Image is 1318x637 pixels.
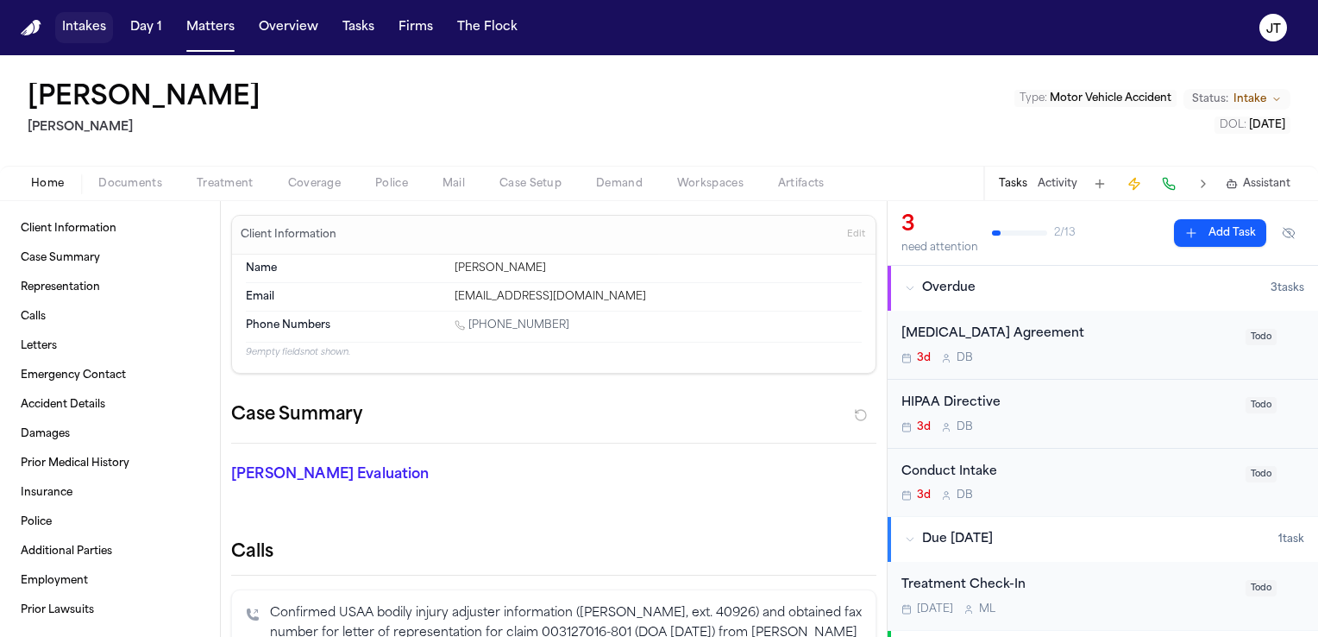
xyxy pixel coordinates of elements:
div: [EMAIL_ADDRESS][DOMAIN_NAME] [455,290,862,304]
a: Prior Medical History [14,450,206,477]
span: Demand [596,177,643,191]
span: Type : [1020,93,1047,104]
div: [PERSON_NAME] [455,262,862,275]
button: Hide completed tasks (⌘⇧H) [1273,219,1304,247]
div: Open task: Retainer Agreement [888,311,1318,380]
button: The Flock [450,12,524,43]
div: Open task: Treatment Check-In [888,562,1318,630]
a: Case Summary [14,244,206,272]
a: Client Information [14,215,206,243]
span: D B [957,420,973,434]
a: Call 1 (213) 479-8118 [455,318,569,332]
div: 3 [901,211,978,239]
span: Coverage [288,177,341,191]
h2: Case Summary [231,401,362,429]
span: 3 task s [1271,281,1304,295]
a: Representation [14,274,206,301]
button: Firms [392,12,440,43]
button: Tasks [999,177,1027,191]
button: Edit [842,221,870,249]
a: Prior Lawsuits [14,596,206,624]
h1: [PERSON_NAME] [28,83,260,114]
span: Home [31,177,64,191]
button: Create Immediate Task [1122,172,1146,196]
a: Employment [14,567,206,595]
span: D B [957,351,973,365]
a: Police [14,508,206,536]
span: 1 task [1278,533,1304,546]
span: Todo [1246,397,1277,413]
span: Mail [442,177,465,191]
h2: Calls [231,540,876,564]
span: 2 / 13 [1054,226,1076,240]
a: Calls [14,303,206,331]
div: [MEDICAL_DATA] Agreement [901,325,1235,344]
button: Overdue3tasks [888,266,1318,311]
dt: Email [246,290,444,304]
span: D B [957,489,973,502]
button: Day 1 [123,12,169,43]
button: Matters [179,12,242,43]
span: Intake [1233,92,1266,106]
span: Overdue [922,280,976,297]
div: Treatment Check-In [901,576,1235,596]
img: Finch Logo [21,20,41,36]
div: Open task: Conduct Intake [888,449,1318,517]
button: Add Task [1174,219,1266,247]
button: Overview [252,12,325,43]
span: Motor Vehicle Accident [1050,93,1171,104]
span: 3d [917,351,931,365]
span: DOL : [1220,120,1246,130]
span: 3d [917,489,931,502]
span: Documents [98,177,162,191]
div: Conduct Intake [901,463,1235,482]
button: Add Task [1088,172,1112,196]
a: Emergency Contact [14,362,206,389]
a: Letters [14,332,206,360]
button: Edit matter name [28,83,260,114]
h3: Client Information [237,228,340,242]
div: Open task: HIPAA Directive [888,380,1318,449]
button: Edit DOL: 2025-08-03 [1214,117,1290,134]
span: 3d [917,420,931,434]
button: Activity [1038,177,1077,191]
p: 9 empty fields not shown. [246,346,862,359]
span: Todo [1246,466,1277,482]
button: Due [DATE]1task [888,517,1318,562]
div: HIPAA Directive [901,394,1235,413]
span: Edit [847,229,865,241]
button: Intakes [55,12,113,43]
h2: [PERSON_NAME] [28,117,267,138]
span: M L [979,602,995,616]
p: [PERSON_NAME] Evaluation [231,464,432,485]
a: Accident Details [14,391,206,419]
span: [DATE] [1249,120,1285,130]
span: Assistant [1243,177,1290,191]
button: Assistant [1226,177,1290,191]
span: Case Setup [499,177,562,191]
button: Make a Call [1157,172,1181,196]
span: Todo [1246,580,1277,596]
span: Workspaces [677,177,744,191]
span: [DATE] [917,602,953,616]
button: Tasks [336,12,381,43]
a: Damages [14,420,206,448]
div: need attention [901,241,978,255]
span: Phone Numbers [246,318,330,332]
span: Artifacts [778,177,825,191]
button: Edit Type: Motor Vehicle Accident [1014,90,1177,107]
span: Police [375,177,408,191]
a: Home [21,20,41,36]
span: Treatment [197,177,254,191]
span: Status: [1192,92,1228,106]
a: Insurance [14,479,206,507]
button: Change status from Intake [1183,89,1290,110]
dt: Name [246,262,444,275]
a: Additional Parties [14,538,206,565]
